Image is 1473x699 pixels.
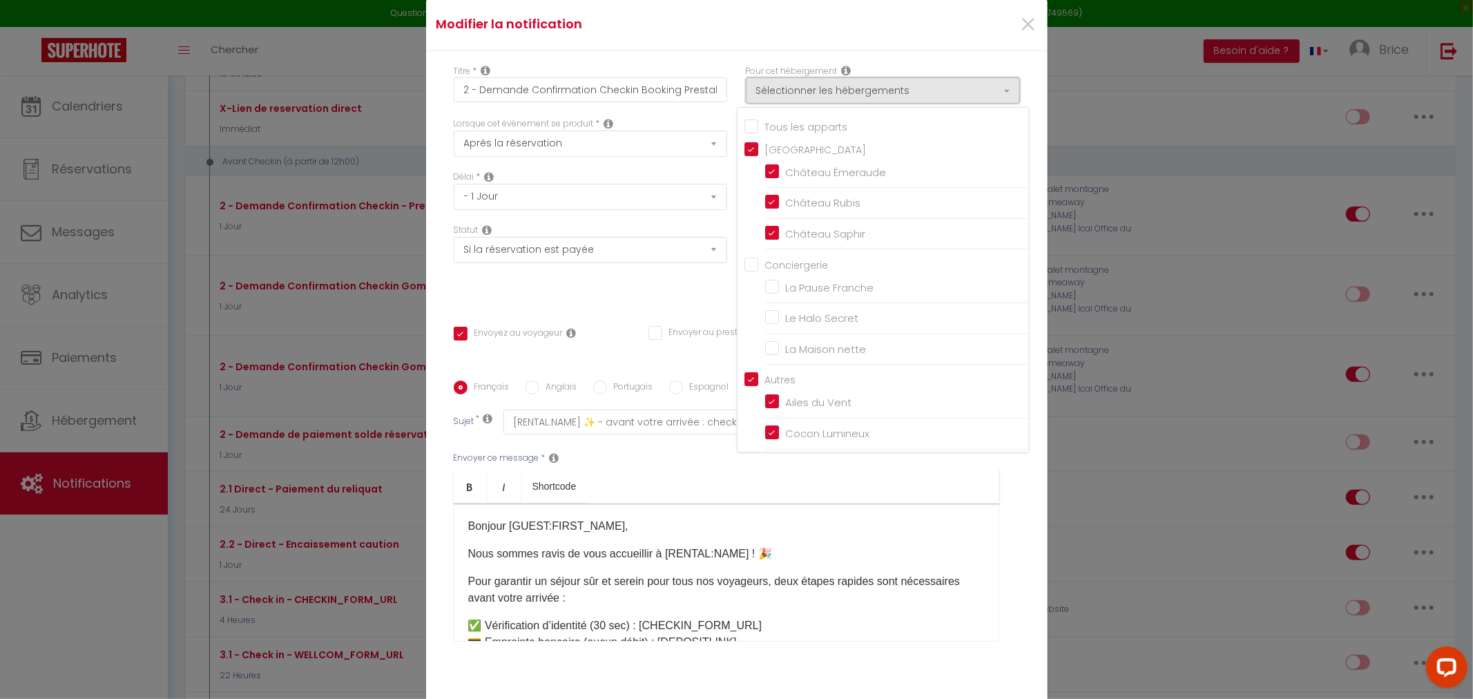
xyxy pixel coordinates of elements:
h4: Modifier la notification [436,15,831,34]
label: Pour cet hébergement [746,65,838,78]
i: Subject [483,413,493,424]
label: Envoyez au voyageur [468,327,563,342]
p: ✅ Vérification d’identité (30 sec) : [CHECKIN_FORM_URL] 💳 Empreinte bancaire (aucun débit) : [DEP... [468,617,985,651]
button: Sélectionner les hébergements [746,77,1020,104]
label: Espagnol [683,381,729,396]
a: Italic [488,470,521,503]
label: Titre [454,65,471,78]
label: Sujet [454,415,474,430]
i: Event Occur [604,118,614,129]
label: Envoyer ce message [454,452,539,465]
span: La Maison nette [786,342,867,356]
label: Statut [454,224,479,237]
span: Château Émeraude [786,165,887,180]
span: Cocon Lumineux [786,426,870,441]
i: Message [550,452,559,463]
p: Pour garantir un séjour sûr et serein pour tous nos voyageurs, deux étapes rapides sont nécessair... [468,573,985,606]
p: Nous sommes ravis de vous accueillir à [RENTAL:NAME] ! 🎉 [468,546,985,562]
i: Action Time [485,171,494,182]
label: Anglais [539,381,577,396]
a: Shortcode [521,470,588,503]
label: Lorsque cet événement se produit [454,117,594,131]
i: Envoyer au voyageur [567,327,577,338]
label: Français [468,381,510,396]
i: Booking status [483,224,492,236]
span: [GEOGRAPHIC_DATA] [765,143,867,157]
iframe: LiveChat chat widget [1415,641,1473,699]
span: Château Saphir [786,227,866,241]
a: Bold [454,470,488,503]
span: La Pause Franche [786,280,874,295]
label: Délai [454,171,474,184]
label: Portugais [607,381,653,396]
span: × [1019,4,1037,46]
span: Conciergerie [765,258,829,272]
i: Title [481,65,491,76]
button: Close [1019,10,1037,40]
i: This Rental [842,65,851,76]
p: Bonjour [GUEST:FIRST_NAME], [468,518,985,535]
